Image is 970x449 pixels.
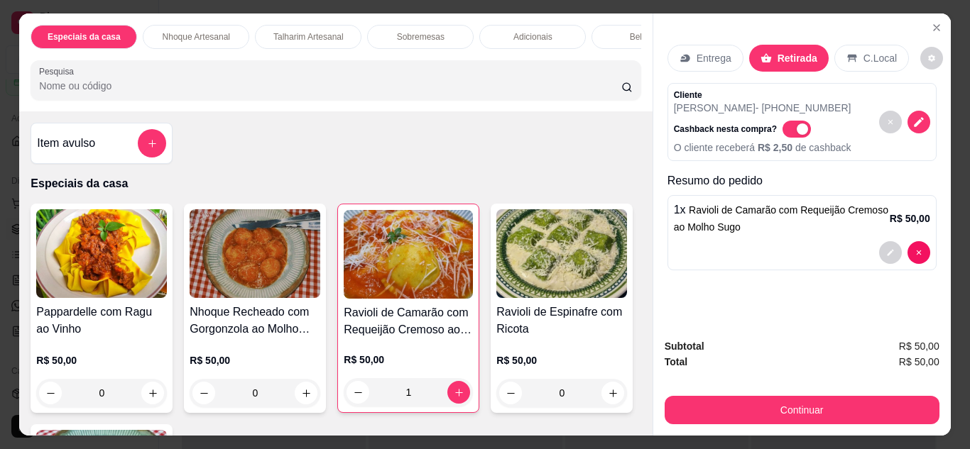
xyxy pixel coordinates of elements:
button: Close [925,16,948,39]
p: Cliente [674,89,851,101]
img: product-image [344,210,473,299]
button: decrease-product-quantity [908,241,930,264]
h4: Item avulso [37,135,95,152]
button: decrease-product-quantity [879,111,902,133]
p: R$ 50,00 [36,353,167,367]
p: C.Local [863,51,897,65]
img: product-image [190,209,320,298]
p: 1 x [674,201,890,235]
p: Cashback nesta compra? [674,123,777,135]
p: Retirada [778,51,817,65]
p: R$ 50,00 [496,353,627,367]
h4: Ravioli de Espinafre com Ricota [496,304,627,338]
h4: Pappardelle com Ragu ao Vinho [36,304,167,338]
button: decrease-product-quantity [879,241,902,264]
p: Resumo do pedido [667,172,937,189]
p: R$ 50,00 [344,353,473,367]
button: decrease-product-quantity [908,111,930,133]
span: R$ 50,00 [899,354,939,370]
span: Ravioli de Camarão com Requeijão Cremoso ao Molho Sugo [674,204,888,233]
p: Nhoque Artesanal [163,31,230,43]
strong: Total [665,356,687,367]
p: Especiais da casa [31,175,641,192]
p: Adicionais [513,31,552,43]
p: O cliente receberá de cashback [674,140,851,155]
p: Especiais da casa [48,31,121,43]
img: product-image [496,209,627,298]
input: Pesquisa [39,79,621,93]
button: add-separate-item [138,129,166,157]
span: R$ 2,50 [758,142,795,153]
p: R$ 50,00 [890,211,930,226]
p: [PERSON_NAME] - [PHONE_NUMBER] [674,101,851,115]
button: Continuar [665,396,939,424]
span: R$ 50,00 [899,338,939,354]
h4: Ravioli de Camarão com Requeijão Cremoso ao Molho Sugo [344,304,473,338]
button: decrease-product-quantity [920,47,943,70]
p: R$ 50,00 [190,353,320,367]
h4: Nhoque Recheado com Gorgonzola ao Molho Sugo [190,304,320,338]
p: Talharim Artesanal [273,31,344,43]
label: Pesquisa [39,65,79,77]
img: product-image [36,209,167,298]
strong: Subtotal [665,340,704,352]
p: Entrega [697,51,731,65]
label: Automatic updates [783,121,817,138]
p: Sobremesas [397,31,445,43]
p: Bebidas [630,31,660,43]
